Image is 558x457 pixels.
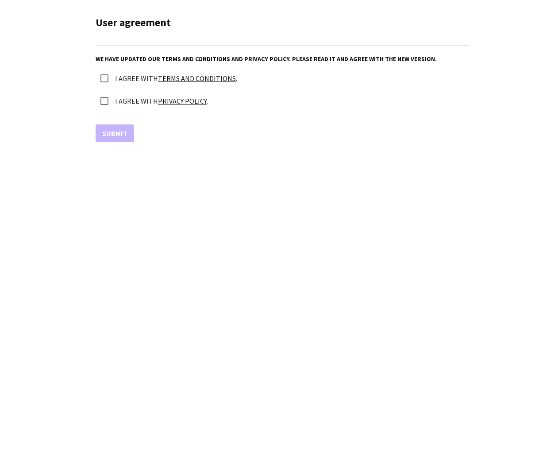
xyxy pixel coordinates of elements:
[115,74,237,83] span: I agree with .
[158,97,207,105] a: Privacy Policy
[158,74,236,83] a: Terms and Conditions
[96,55,469,63] h3: We have updated our terms and conditions and privacy policy. Please read it and agree with the ne...
[115,97,208,105] span: I agree with .
[96,16,469,29] h1: User agreement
